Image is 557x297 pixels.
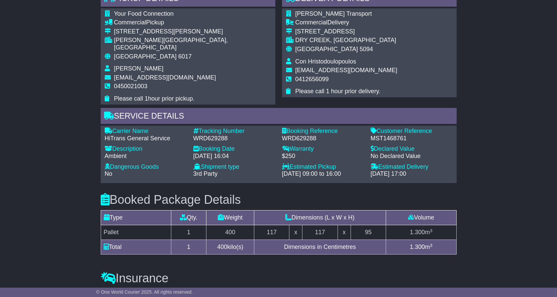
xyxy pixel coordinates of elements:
div: WRD629288 [193,135,275,142]
div: Booking Reference [282,128,364,135]
span: [PERSON_NAME] [114,65,164,72]
td: 1 [171,225,206,240]
span: No [105,170,112,177]
div: [DATE] 16:04 [193,153,275,160]
span: 0450021003 [114,83,148,90]
div: HiTrans General Service [105,135,187,142]
div: Customer Reference [371,128,453,135]
span: Commercial [295,19,328,26]
span: Your Food Connection [114,10,174,17]
span: 1.300 [410,229,425,236]
span: 400 [217,244,227,250]
td: Qty. [171,210,206,225]
span: Please call 1hour prior pickup. [114,95,195,102]
div: [STREET_ADDRESS] [295,28,397,35]
span: 5094 [360,46,373,52]
span: 1.300 [410,244,425,250]
h3: Insurance [101,272,457,285]
span: [GEOGRAPHIC_DATA] [114,53,177,60]
td: m [386,240,456,255]
div: Declared Value [371,145,453,153]
sup: 3 [430,243,433,248]
span: 0412656099 [295,76,329,83]
div: No Declared Value [371,153,453,160]
td: 400 [206,225,254,240]
div: Booking Date [193,145,275,153]
span: Con Hristodoulopoulos [295,58,356,65]
div: Ambient [105,153,187,160]
td: 117 [254,225,289,240]
div: MST1468761 [371,135,453,142]
td: Type [101,210,171,225]
td: 1 [171,240,206,255]
td: m [386,225,456,240]
div: Description [105,145,187,153]
td: Total [101,240,171,255]
span: 3rd Party [193,170,218,177]
td: Pallet [101,225,171,240]
div: Carrier Name [105,128,187,135]
div: WRD629288 [282,135,364,142]
span: [GEOGRAPHIC_DATA] [295,46,358,52]
span: [EMAIL_ADDRESS][DOMAIN_NAME] [114,74,216,81]
div: Dangerous Goods [105,163,187,171]
span: 6017 [178,53,192,60]
td: 117 [302,225,338,240]
span: Commercial [114,19,146,26]
div: Tracking Number [193,128,275,135]
div: Estimated Pickup [282,163,364,171]
td: 95 [351,225,386,240]
div: Service Details [101,108,457,126]
div: Estimated Delivery [371,163,453,171]
div: Shipment type [193,163,275,171]
div: Warranty [282,145,364,153]
span: © One World Courier 2025. All rights reserved. [96,289,193,295]
div: $250 [282,153,364,160]
td: Volume [386,210,456,225]
span: [PERSON_NAME] Transport [295,10,372,17]
div: [DATE] 09:00 to 16:00 [282,170,364,178]
td: Dimensions in Centimetres [254,240,386,255]
div: DRY CREEK, [GEOGRAPHIC_DATA] [295,37,397,44]
td: kilo(s) [206,240,254,255]
td: x [289,225,302,240]
div: Delivery [295,19,397,26]
td: x [338,225,351,240]
sup: 3 [430,228,433,233]
td: Weight [206,210,254,225]
span: [EMAIL_ADDRESS][DOMAIN_NAME] [295,67,397,73]
span: Please call 1 hour prior delivery. [295,88,381,95]
div: [STREET_ADDRESS][PERSON_NAME] [114,28,271,35]
div: Pickup [114,19,271,26]
div: [DATE] 17:00 [371,170,453,178]
div: [PERSON_NAME][GEOGRAPHIC_DATA], [GEOGRAPHIC_DATA] [114,37,271,51]
td: Dimensions (L x W x H) [254,210,386,225]
h3: Booked Package Details [101,193,457,206]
